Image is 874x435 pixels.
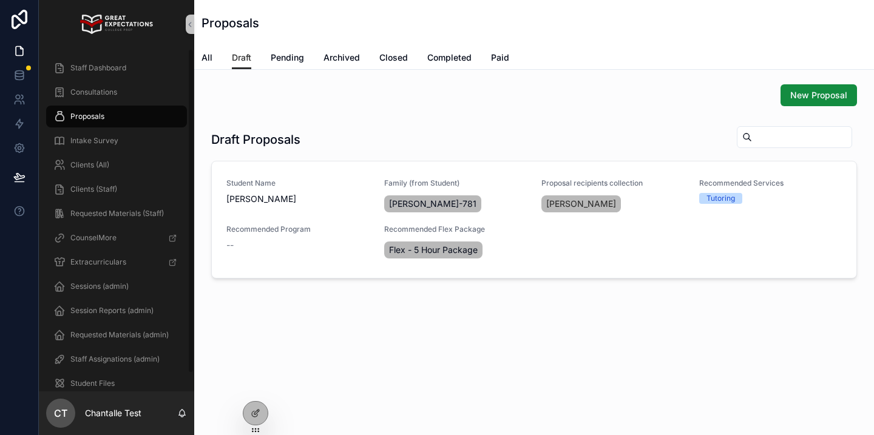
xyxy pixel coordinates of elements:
[70,257,126,267] span: Extracurriculars
[226,178,370,188] span: Student Name
[706,193,735,204] div: Tutoring
[46,227,187,249] a: CounselMore
[46,57,187,79] a: Staff Dashboard
[46,300,187,322] a: Session Reports (admin)
[211,131,300,148] h1: Draft Proposals
[790,89,847,101] span: New Proposal
[54,406,67,420] span: CT
[427,47,472,71] a: Completed
[226,193,370,205] span: [PERSON_NAME]
[232,47,251,70] a: Draft
[202,47,212,71] a: All
[46,324,187,346] a: Requested Materials (admin)
[46,154,187,176] a: Clients (All)
[70,330,169,340] span: Requested Materials (admin)
[46,373,187,394] a: Student Files
[226,224,370,234] span: Recommended Program
[46,81,187,103] a: Consultations
[46,348,187,370] a: Staff Assignations (admin)
[46,275,187,297] a: Sessions (admin)
[70,160,109,170] span: Clients (All)
[384,224,527,234] span: Recommended Flex Package
[379,52,408,64] span: Closed
[70,354,160,364] span: Staff Assignations (admin)
[491,52,509,64] span: Paid
[212,161,856,278] a: Student Name[PERSON_NAME]Family (from Student)[PERSON_NAME]-781Proposal recipients collection[PER...
[781,84,857,106] button: New Proposal
[70,379,115,388] span: Student Files
[46,251,187,273] a: Extracurriculars
[232,52,251,64] span: Draft
[271,47,304,71] a: Pending
[384,178,527,188] span: Family (from Student)
[324,47,360,71] a: Archived
[699,178,842,188] span: Recommended Services
[226,239,234,251] span: --
[70,63,126,73] span: Staff Dashboard
[379,47,408,71] a: Closed
[70,112,104,121] span: Proposals
[70,282,129,291] span: Sessions (admin)
[546,198,616,210] span: [PERSON_NAME]
[70,184,117,194] span: Clients (Staff)
[541,195,621,212] a: [PERSON_NAME]
[39,49,194,391] div: scrollable content
[202,15,259,32] h1: Proposals
[70,306,154,315] span: Session Reports (admin)
[70,233,117,243] span: CounselMore
[541,178,685,188] span: Proposal recipients collection
[46,130,187,152] a: Intake Survey
[85,407,141,419] p: Chantalle Test
[202,52,212,64] span: All
[70,136,118,146] span: Intake Survey
[491,47,509,71] a: Paid
[70,209,164,218] span: Requested Materials (Staff)
[70,87,117,97] span: Consultations
[324,52,360,64] span: Archived
[46,178,187,200] a: Clients (Staff)
[389,198,476,210] span: [PERSON_NAME]-781
[80,15,152,34] img: App logo
[389,244,478,256] span: Flex - 5 Hour Package
[46,203,187,224] a: Requested Materials (Staff)
[46,106,187,127] a: Proposals
[271,52,304,64] span: Pending
[427,52,472,64] span: Completed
